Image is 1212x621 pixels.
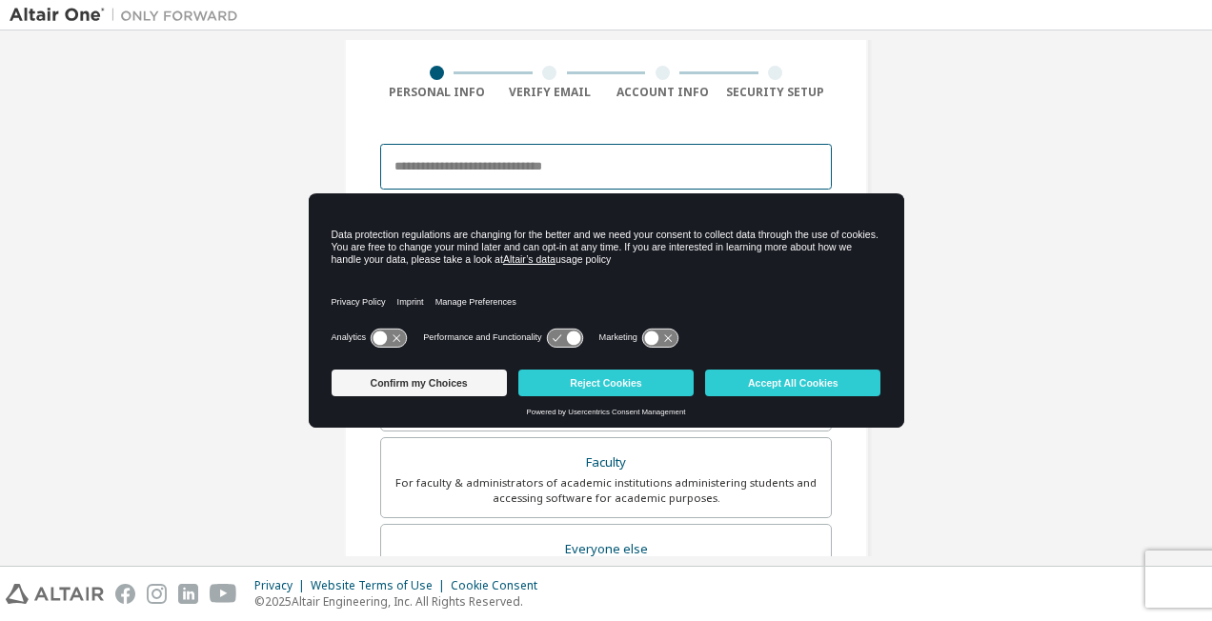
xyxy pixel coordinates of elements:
[254,578,311,593] div: Privacy
[10,6,248,25] img: Altair One
[393,475,819,506] div: For faculty & administrators of academic institutions administering students and accessing softwa...
[311,578,451,593] div: Website Terms of Use
[494,85,607,100] div: Verify Email
[147,584,167,604] img: instagram.svg
[178,584,198,604] img: linkedin.svg
[719,85,833,100] div: Security Setup
[606,85,719,100] div: Account Info
[115,584,135,604] img: facebook.svg
[451,578,549,593] div: Cookie Consent
[6,584,104,604] img: altair_logo.svg
[393,450,819,476] div: Faculty
[210,584,237,604] img: youtube.svg
[254,593,549,610] p: © 2025 Altair Engineering, Inc. All Rights Reserved.
[380,85,494,100] div: Personal Info
[393,536,819,563] div: Everyone else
